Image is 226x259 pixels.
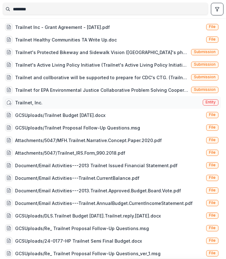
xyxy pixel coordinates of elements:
div: Document/Email Activities---Trailnet.AnnualBudget.CurrentIncomeStatement.pdf [15,200,193,207]
span: Submission [194,62,216,67]
div: GCSUploads/DLS.Trailnet Budget [DATE].Trailnet.reply.[DATE].docx [15,212,161,219]
span: Submission [194,50,216,54]
div: GCSUploads/24-0177-HP Trailnet Semi Final Budget.docx [15,238,142,244]
div: GCSUploads/Trailnet Proposal Follow-Up Questions.msg [15,124,140,131]
div: Document/Email Activities---Trailnet.CurrentBalance.pdf [15,175,139,181]
span: File [209,25,216,29]
span: Submission [194,87,216,92]
span: File [209,226,216,230]
div: GCSUploads/Trailnet Budget [DATE].docx [15,112,105,118]
span: Entity [206,100,216,104]
div: Trailnet Inc - Grant Agreement - [DATE].pdf [15,24,110,30]
div: Attachments/5047/MFH.Trailnet.Narrative.Concept.Paper.2020.pdf [15,137,162,144]
div: GCSUploads/Re_ Trailnet Proposal Follow-Up Questions.msg [15,225,149,232]
div: Trailnet, Inc. [15,99,42,106]
span: File [209,188,216,192]
span: File [209,251,216,255]
span: File [209,37,216,41]
div: Attachments/5047/Trailnet_IRS.Form_990.2018.pdf [15,150,125,156]
span: File [209,125,216,129]
span: Submission [194,75,216,79]
div: Trailnet for EPA Environmental Justice Collaborative Problem Solving Cooperative (Grant consultat... [15,87,189,93]
span: File [209,150,216,155]
div: Trailnet's Active Living Policy Initiative (Trailnet's Active Living Policy Initiative: Trailnet ... [15,62,189,68]
span: File [209,201,216,205]
div: Trailnet's Protected Bikeway and Sidewalk Vision ([GEOGRAPHIC_DATA]'s physical-inactivity levels ... [15,49,189,56]
div: Document/Email Activities---2013 Trailnet Issued Financial Statement.pdf [15,162,178,169]
span: File [209,213,216,218]
span: File [209,113,216,117]
button: toggle filters [211,3,223,15]
span: File [209,138,216,142]
div: Trailnet and collborative will be supported to prepare for CDC's CTG. (Trailnet and collborative ... [15,74,189,81]
div: GCSUploads/Re_ Trailnet Proposal Follow-Up Questions_ver_1.msg [15,250,161,257]
span: File [209,163,216,167]
span: File [209,175,216,180]
span: File [209,238,216,243]
div: Trailnet Healthy Communities TA Write Up.doc [15,36,117,43]
div: Document/Email Activities---2013.Trailnet.Approved.Budget.Board.Vote.pdf [15,187,181,194]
